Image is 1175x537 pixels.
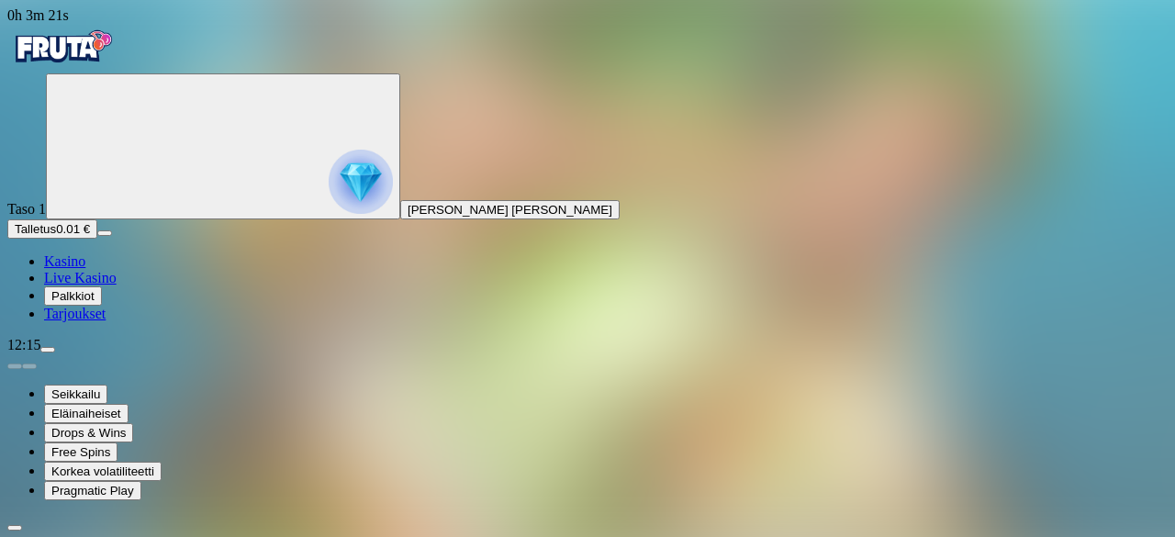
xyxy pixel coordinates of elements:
[7,337,40,352] span: 12:15
[40,347,55,352] button: menu
[44,462,162,481] button: Korkea volatiliteetti
[7,201,46,217] span: Taso 1
[44,481,141,500] button: Pragmatic Play
[7,525,22,531] button: chevron-left icon
[44,253,85,269] a: Kasino
[22,364,37,369] button: next slide
[44,404,129,423] button: Eläinaiheiset
[46,73,400,219] button: reward progress
[400,200,620,219] button: [PERSON_NAME] [PERSON_NAME]
[56,222,90,236] span: 0.01 €
[408,203,612,217] span: [PERSON_NAME] [PERSON_NAME]
[329,150,393,214] img: reward progress
[7,7,69,23] span: user session time
[51,289,95,303] span: Palkkiot
[44,286,102,306] button: Palkkiot
[51,445,110,459] span: Free Spins
[44,423,133,442] button: Drops & Wins
[7,57,117,73] a: Fruta
[51,426,126,440] span: Drops & Wins
[44,385,107,404] button: Seikkailu
[51,387,100,401] span: Seikkailu
[51,407,121,420] span: Eläinaiheiset
[44,442,117,462] button: Free Spins
[7,219,97,239] button: Talletusplus icon0.01 €
[15,222,56,236] span: Talletus
[7,24,1168,322] nav: Primary
[44,306,106,321] a: Tarjoukset
[51,484,134,498] span: Pragmatic Play
[7,253,1168,322] nav: Main menu
[44,270,117,285] a: Live Kasino
[97,230,112,236] button: menu
[7,364,22,369] button: prev slide
[51,464,154,478] span: Korkea volatiliteetti
[7,24,117,70] img: Fruta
